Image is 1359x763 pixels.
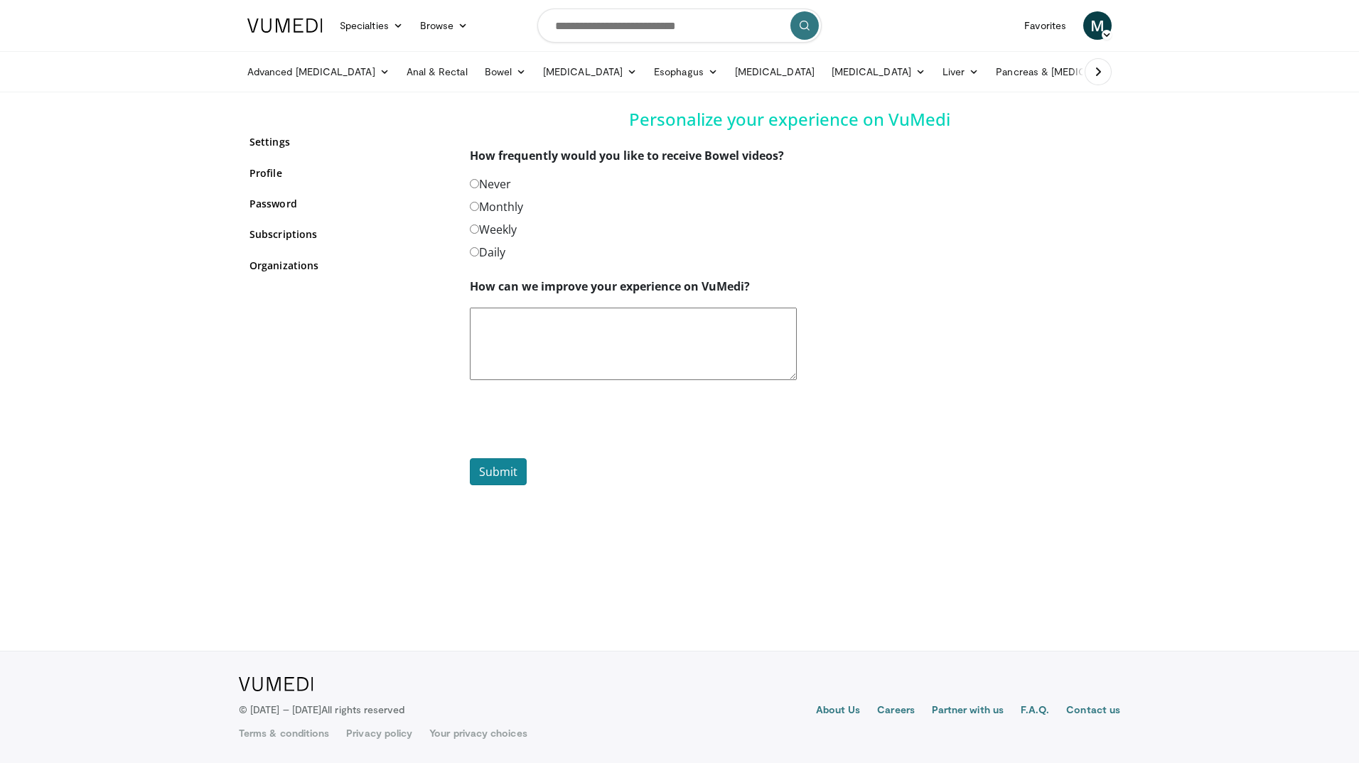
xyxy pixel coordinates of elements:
a: [MEDICAL_DATA] [535,58,645,86]
a: Esophagus [645,58,726,86]
label: Never [470,175,511,193]
input: Daily [470,247,479,256]
label: Weekly [470,221,517,238]
a: Careers [877,703,915,720]
a: Password [249,196,448,211]
a: M [1083,11,1112,40]
label: Monthly [470,198,523,215]
input: Monthly [470,202,479,211]
a: Terms & conditions [239,726,329,740]
a: Bowel [476,58,535,86]
a: F.A.Q. [1021,703,1049,720]
a: Settings [249,134,448,149]
input: Never [470,179,479,188]
h4: Personalize your experience on VuMedi [470,109,1110,130]
a: About Us [816,703,861,720]
strong: How frequently would you like to receive Bowel videos? [470,148,784,163]
label: How can we improve your experience on VuMedi? [470,278,750,295]
a: Browse [412,11,477,40]
a: Organizations [249,258,448,273]
input: Weekly [470,224,479,234]
a: Partner with us [932,703,1004,720]
a: Advanced [MEDICAL_DATA] [239,58,398,86]
img: VuMedi Logo [239,677,313,691]
a: Pancreas & [MEDICAL_DATA] [987,58,1154,86]
a: Your privacy choices [429,726,527,740]
a: [MEDICAL_DATA] [823,58,934,86]
span: All rights reserved [321,703,404,715]
a: Specialties [331,11,412,40]
a: Profile [249,166,448,180]
button: Submit [470,458,527,485]
a: Subscriptions [249,227,448,242]
img: VuMedi Logo [247,18,323,33]
a: Contact us [1066,703,1120,720]
a: Privacy policy [346,726,412,740]
a: [MEDICAL_DATA] [726,58,823,86]
a: Liver [934,58,987,86]
p: © [DATE] – [DATE] [239,703,405,717]
a: Anal & Rectal [398,58,476,86]
input: Search topics, interventions [537,9,822,43]
a: Favorites [1016,11,1075,40]
label: Daily [470,244,505,261]
iframe: reCAPTCHA [470,391,686,447]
